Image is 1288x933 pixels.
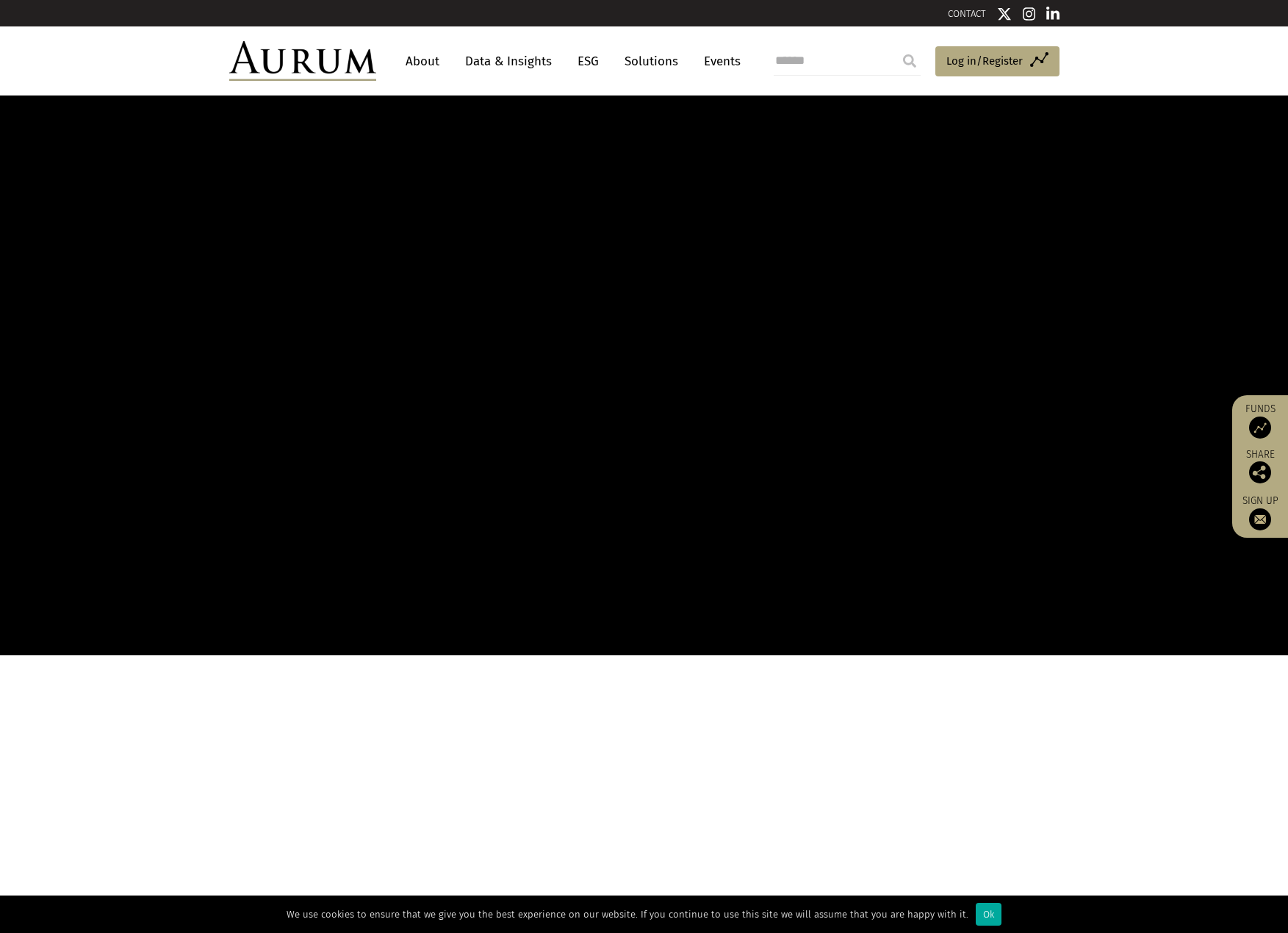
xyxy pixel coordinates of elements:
[935,46,1059,77] a: Log in/Register
[948,8,986,19] a: CONTACT
[1240,494,1281,530] a: Sign up
[697,48,741,75] a: Events
[1249,461,1271,483] img: Share this post
[229,41,376,81] img: Aurum
[895,46,924,76] input: Submit
[570,48,606,75] a: ESG
[1249,508,1271,530] img: Sign up to our newsletter
[946,52,1023,70] span: Log in/Register
[1240,450,1281,483] div: Share
[1249,417,1271,439] img: Access Funds
[976,903,1001,926] div: Ok
[458,48,559,75] a: Data & Insights
[1240,403,1281,439] a: Funds
[1023,7,1036,21] img: Instagram icon
[997,7,1012,21] img: Twitter icon
[398,48,447,75] a: About
[1046,7,1059,21] img: Linkedin icon
[617,48,686,75] a: Solutions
